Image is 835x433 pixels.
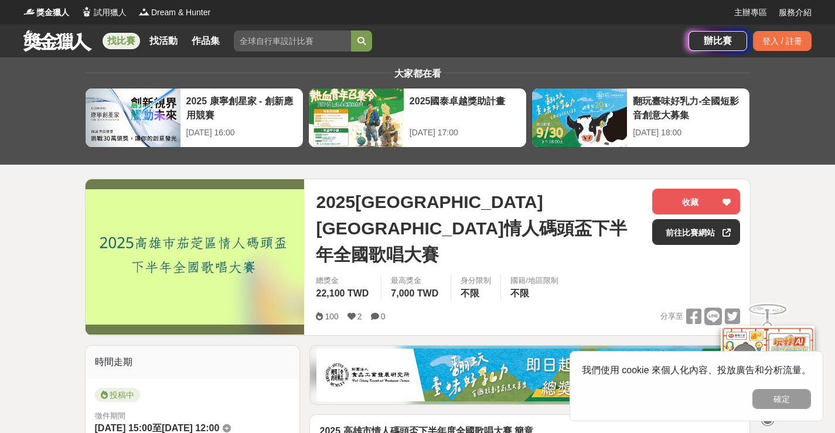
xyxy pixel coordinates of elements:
[633,94,744,121] div: 翻玩臺味好乳力-全國短影音創意大募集
[721,326,814,404] img: d2146d9a-e6f6-4337-9592-8cefde37ba6b.png
[95,423,152,433] span: [DATE] 15:00
[186,127,297,139] div: [DATE] 16:00
[461,288,479,298] span: 不限
[95,411,125,420] span: 徵件期間
[85,88,304,148] a: 2025 康寧創星家 - 創新應用競賽[DATE] 16:00
[461,275,491,287] div: 身分限制
[23,6,35,18] img: Logo
[234,30,351,52] input: 全球自行車設計比賽
[689,31,747,51] a: 辦比賽
[652,219,740,245] a: 前往比賽網站
[138,6,150,18] img: Logo
[103,33,140,49] a: 找比賽
[316,288,369,298] span: 22,100 TWD
[36,6,69,19] span: 獎金獵人
[531,88,750,148] a: 翻玩臺味好乳力-全國短影音創意大募集[DATE] 18:00
[81,6,93,18] img: Logo
[357,312,362,321] span: 2
[633,127,744,139] div: [DATE] 18:00
[734,6,767,19] a: 主辦專區
[81,6,127,19] a: Logo試用獵人
[316,349,743,401] img: 1c81a89c-c1b3-4fd6-9c6e-7d29d79abef5.jpg
[381,312,386,321] span: 0
[510,275,558,287] div: 國籍/地區限制
[145,33,182,49] a: 找活動
[779,6,812,19] a: 服務介紹
[94,6,127,19] span: 試用獵人
[391,275,441,287] span: 最高獎金
[325,312,338,321] span: 100
[187,33,224,49] a: 作品集
[753,31,812,51] div: 登入 / 註冊
[186,94,297,121] div: 2025 康寧創星家 - 創新應用競賽
[86,189,305,325] img: Cover Image
[652,189,740,214] button: 收藏
[162,423,219,433] span: [DATE] 12:00
[151,6,210,19] span: Dream & Hunter
[582,365,811,375] span: 我們使用 cookie 來個人化內容、投放廣告和分析流量。
[308,88,527,148] a: 2025國泰卓越獎助計畫[DATE] 17:00
[660,308,683,325] span: 分享至
[316,275,372,287] span: 總獎金
[391,69,444,79] span: 大家都在看
[410,127,520,139] div: [DATE] 17:00
[752,389,811,409] button: 確定
[23,6,69,19] a: Logo獎金獵人
[391,288,438,298] span: 7,000 TWD
[95,388,140,402] span: 投稿中
[510,288,529,298] span: 不限
[316,189,643,268] span: 2025[GEOGRAPHIC_DATA][GEOGRAPHIC_DATA]情人碼頭盃下半年全國歌唱大賽
[410,94,520,121] div: 2025國泰卓越獎助計畫
[152,423,162,433] span: 至
[138,6,210,19] a: LogoDream & Hunter
[86,346,300,379] div: 時間走期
